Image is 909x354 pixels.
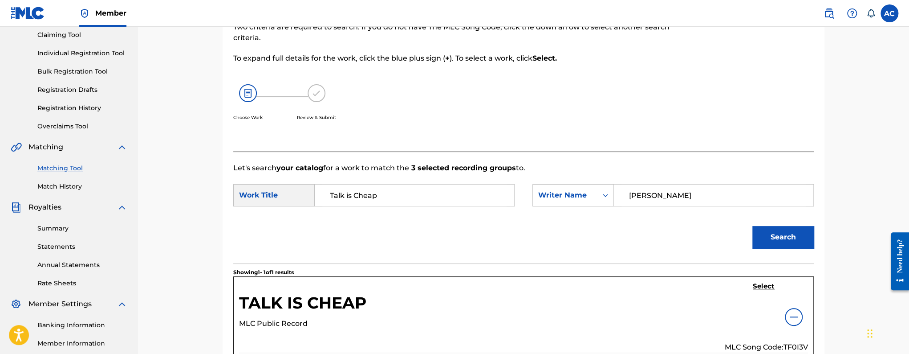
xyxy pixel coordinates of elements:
a: Match History [37,182,127,191]
img: expand [117,202,127,213]
h5: TALK IS CHEAP [239,293,366,318]
a: Overclaims Tool [37,122,127,131]
img: Matching [11,142,22,152]
img: expand [117,142,127,152]
a: Rate Sheets [37,279,127,288]
p: Review & Submit [297,114,336,121]
span: Matching [28,142,63,152]
h5: Select [753,282,775,291]
a: Statements [37,242,127,251]
img: Royalties [11,202,21,213]
span: Member Settings [28,299,92,309]
a: Public Search [820,4,838,22]
iframe: Resource Center [884,226,909,297]
img: Top Rightsholder [79,8,90,19]
p: Let's search for a work to match the to. [233,163,814,173]
img: help [847,8,857,19]
a: Matching Tool [37,164,127,173]
div: Drag [867,320,872,347]
a: Annual Statements [37,260,127,270]
div: Writer Name [538,190,592,201]
img: search [824,8,834,19]
img: MLC Logo [11,7,45,20]
a: Member Information [37,339,127,348]
p: Choose Work [233,114,263,121]
img: info [788,312,799,322]
a: Bulk Registration Tool [37,67,127,76]
a: Registration Drafts [37,85,127,95]
a: Summary [37,224,127,233]
span: Member [95,8,126,18]
a: Individual Registration Tool [37,49,127,58]
strong: 3 selected recording groups [409,164,516,172]
form: Search Form [233,173,814,263]
img: 173f8e8b57e69610e344.svg [308,84,325,102]
img: 26af456c4569493f7445.svg [239,84,257,102]
strong: Select. [532,54,557,62]
p: MLC Song Code: TF0I3V [725,342,808,353]
img: Member Settings [11,299,21,309]
p: To expand full details for the work, click the blue plus sign ( ). To select a work, click [233,53,680,64]
p: Two criteria are required to search. If you do not have The MLC Song Code, click the down arrow t... [233,22,680,43]
a: Banking Information [37,321,127,330]
div: Notifications [866,9,875,18]
a: Claiming Tool [37,30,127,40]
button: Search [752,226,814,248]
strong: your catalog [276,164,323,172]
iframe: Chat Widget [864,311,909,354]
span: Royalties [28,202,61,213]
div: User Menu [881,4,898,22]
strong: + [445,54,450,62]
img: expand [117,299,127,309]
p: Showing 1 - 1 of 1 results [233,268,294,276]
div: Help [843,4,861,22]
p: MLC Public Record [239,318,366,329]
a: Registration History [37,103,127,113]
